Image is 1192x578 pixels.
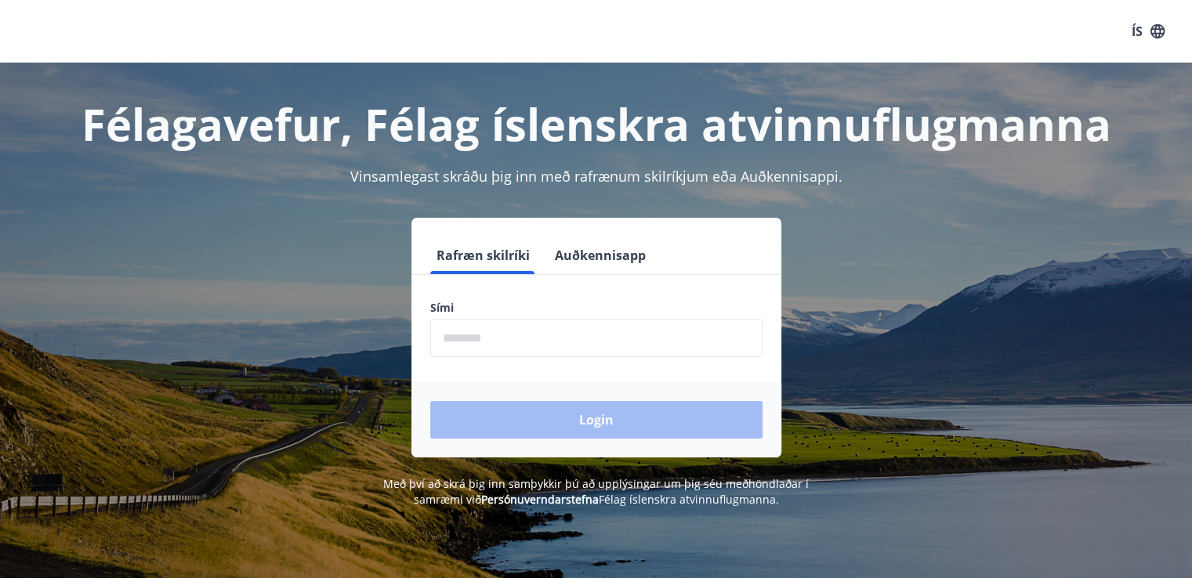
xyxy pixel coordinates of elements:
[350,167,842,186] span: Vinsamlegast skráðu þig inn með rafrænum skilríkjum eða Auðkennisappi.
[51,94,1142,154] h1: Félagavefur, Félag íslenskra atvinnuflugmanna
[481,492,599,507] a: Persónuverndarstefna
[430,237,536,274] button: Rafræn skilríki
[549,237,652,274] button: Auðkennisapp
[430,300,763,316] label: Sími
[383,476,809,507] span: Með því að skrá þig inn samþykkir þú að upplýsingar um þig séu meðhöndlaðar í samræmi við Félag í...
[1123,17,1173,45] button: ÍS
